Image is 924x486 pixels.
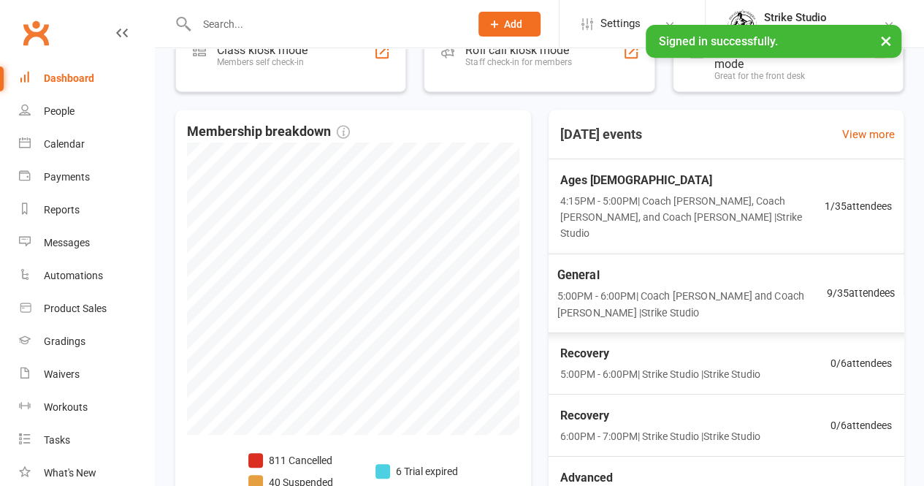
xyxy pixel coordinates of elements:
[44,434,70,446] div: Tasks
[44,237,90,248] div: Messages
[19,128,154,161] a: Calendar
[659,34,778,48] span: Signed in successfully.
[831,417,892,433] span: 0 / 6 attendees
[560,428,760,444] span: 6:00PM - 7:00PM | Strike Studio | Strike Studio
[44,401,88,413] div: Workouts
[714,71,871,81] div: Great for the front desk
[44,368,80,380] div: Waivers
[44,270,103,281] div: Automations
[44,204,80,216] div: Reports
[19,161,154,194] a: Payments
[19,292,154,325] a: Product Sales
[728,10,757,39] img: thumb_image1723780799.png
[560,366,760,382] span: 5:00PM - 6:00PM | Strike Studio | Strike Studio
[375,463,458,479] li: 6 Trial expired
[19,391,154,424] a: Workouts
[44,303,107,314] div: Product Sales
[19,358,154,391] a: Waivers
[557,265,827,284] span: General
[560,406,760,425] span: Recovery
[19,62,154,95] a: Dashboard
[560,192,825,241] span: 4:15PM - 5:00PM | Coach [PERSON_NAME], Coach [PERSON_NAME], and Coach [PERSON_NAME] | Strike Studio
[44,138,85,150] div: Calendar
[842,126,895,143] a: View more
[19,194,154,227] a: Reports
[764,11,827,24] div: Strike Studio
[478,12,541,37] button: Add
[549,121,654,148] h3: [DATE] events
[827,284,896,301] span: 9 / 35 attendees
[44,467,96,479] div: What's New
[44,105,75,117] div: People
[600,7,641,40] span: Settings
[19,95,154,128] a: People
[192,14,460,34] input: Search...
[825,198,892,214] span: 1 / 35 attendees
[44,171,90,183] div: Payments
[560,171,825,190] span: Ages [DEMOGRAPHIC_DATA]
[44,335,85,347] div: Gradings
[187,121,350,143] span: Membership breakdown
[557,287,827,321] span: 5:00PM - 6:00PM | Coach [PERSON_NAME] and Coach [PERSON_NAME] | Strike Studio
[19,227,154,259] a: Messages
[873,25,899,56] button: ×
[764,24,827,37] div: Strike Studio
[248,452,352,468] li: 811 Cancelled
[831,355,892,371] span: 0 / 6 attendees
[19,424,154,457] a: Tasks
[19,325,154,358] a: Gradings
[504,18,522,30] span: Add
[19,259,154,292] a: Automations
[18,15,54,51] a: Clubworx
[560,344,760,363] span: Recovery
[44,72,94,84] div: Dashboard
